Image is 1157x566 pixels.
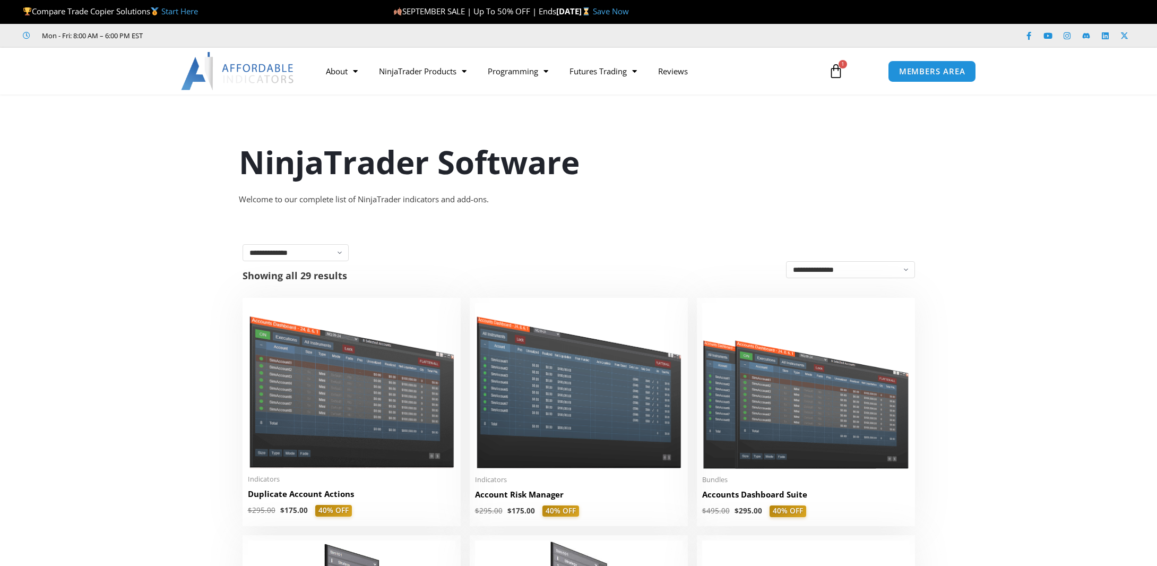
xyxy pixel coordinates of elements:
bdi: 295.00 [248,505,275,515]
h2: Account Risk Manager [475,489,683,500]
iframe: Customer reviews powered by Trustpilot [158,30,317,41]
img: ⌛ [582,7,590,15]
a: Futures Trading [559,59,647,83]
bdi: 295.00 [475,506,503,516]
span: $ [702,506,706,516]
select: Shop order [786,261,915,278]
span: Mon - Fri: 8:00 AM – 6:00 PM EST [39,29,143,42]
span: $ [735,506,739,516]
a: Programming [477,59,559,83]
a: About [315,59,368,83]
p: Showing all 29 results [243,271,347,280]
bdi: 175.00 [280,505,308,515]
img: Accounts Dashboard Suite [702,303,910,469]
a: Accounts Dashboard Suite [702,489,910,505]
h2: Accounts Dashboard Suite [702,489,910,500]
div: Welcome to our complete list of NinjaTrader indicators and add-ons. [239,192,918,207]
img: LogoAI | Affordable Indicators – NinjaTrader [181,52,295,90]
span: $ [248,505,252,515]
bdi: 495.00 [702,506,730,516]
span: SEPTEMBER SALE | Up To 50% OFF | Ends [393,6,556,16]
img: Duplicate Account Actions [248,303,455,468]
span: $ [280,505,284,515]
span: MEMBERS AREA [899,67,965,75]
a: Start Here [161,6,198,16]
span: 40% OFF [315,505,352,517]
span: $ [507,506,512,516]
bdi: 175.00 [507,506,535,516]
span: Compare Trade Copier Solutions [23,6,198,16]
img: 🏆 [23,7,31,15]
img: 🥇 [151,7,159,15]
span: 1 [839,60,847,68]
img: 🍂 [394,7,402,15]
nav: Menu [315,59,816,83]
strong: [DATE] [556,6,593,16]
a: MEMBERS AREA [888,61,977,82]
a: NinjaTrader Products [368,59,477,83]
a: 1 [813,56,859,87]
img: Account Risk Manager [475,303,683,468]
a: Reviews [647,59,698,83]
span: $ [475,506,479,516]
bdi: 295.00 [735,506,762,516]
span: Indicators [475,475,683,484]
h2: Duplicate Account Actions [248,488,455,500]
a: Duplicate Account Actions [248,488,455,505]
h1: NinjaTrader Software [239,140,918,184]
a: Account Risk Manager [475,489,683,505]
span: 40% OFF [770,505,806,517]
span: Indicators [248,475,455,484]
span: Bundles [702,475,910,484]
span: 40% OFF [542,505,579,517]
a: Save Now [593,6,629,16]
